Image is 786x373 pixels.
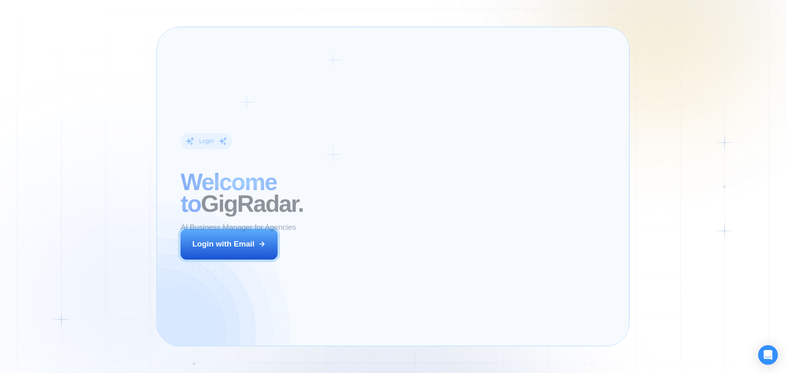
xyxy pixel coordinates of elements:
[192,239,255,249] div: Login with Email
[466,253,510,261] div: Digital Agency
[758,345,778,365] div: Open Intercom Messenger
[447,253,461,261] div: CEO
[181,222,296,233] p: AI Business Manager for Agencies
[181,169,277,217] span: Welcome to
[199,138,213,145] div: Login
[415,271,598,314] p: Previously, we had a 5% to 7% reply rate on Upwork, but now our sales increased by 17%-20%. This ...
[181,229,278,259] button: Login with Email
[403,176,610,219] h2: The next generation of lead generation.
[447,241,521,250] div: [PERSON_NAME]
[181,171,383,215] h2: ‍ GigRadar.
